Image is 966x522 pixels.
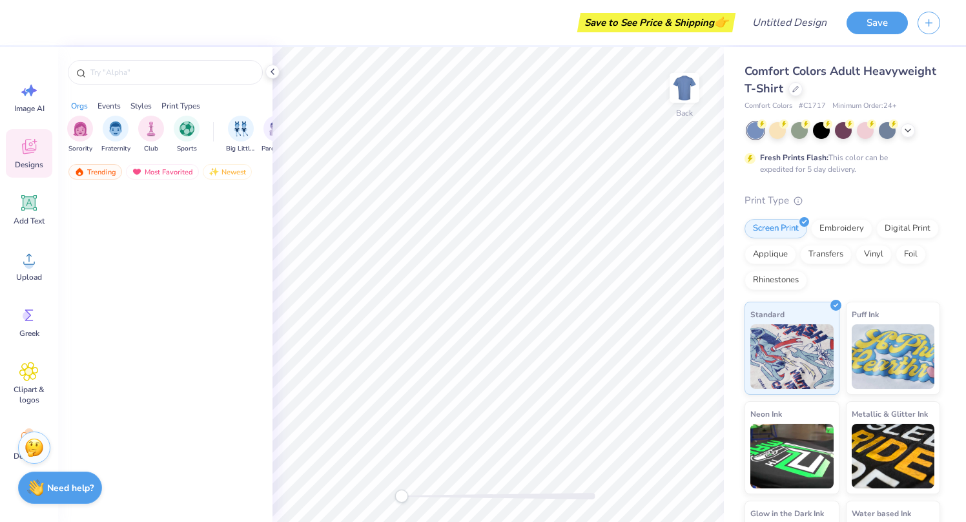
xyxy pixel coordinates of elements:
span: Metallic & Glitter Ink [852,407,928,421]
img: Back [672,75,697,101]
span: Image AI [14,103,45,114]
img: Metallic & Glitter Ink [852,424,935,488]
div: Back [676,107,693,119]
button: filter button [226,116,256,154]
span: Comfort Colors Adult Heavyweight T-Shirt [745,63,936,96]
div: Applique [745,245,796,264]
div: Rhinestones [745,271,807,290]
span: Decorate [14,451,45,461]
div: filter for Big Little Reveal [226,116,256,154]
div: filter for Sports [174,116,200,154]
span: Standard [750,308,785,321]
button: filter button [174,116,200,154]
img: trending.gif [74,167,85,176]
button: filter button [138,116,164,154]
img: Club Image [144,121,158,136]
button: Save [847,12,908,34]
strong: Fresh Prints Flash: [760,152,828,163]
div: Vinyl [856,245,892,264]
div: Newest [203,164,252,180]
div: filter for Parent's Weekend [262,116,291,154]
div: filter for Club [138,116,164,154]
span: Upload [16,272,42,282]
div: Print Types [161,100,200,112]
div: Orgs [71,100,88,112]
div: Embroidery [811,219,872,238]
div: Digital Print [876,219,939,238]
div: Screen Print [745,219,807,238]
div: Accessibility label [395,490,408,503]
div: Most Favorited [126,164,199,180]
button: filter button [67,116,93,154]
div: Styles [130,100,152,112]
span: Puff Ink [852,308,879,321]
span: Club [144,144,158,154]
span: Add Text [14,216,45,226]
img: Standard [750,324,834,389]
span: Water based Ink [852,506,911,520]
span: Sorority [68,144,92,154]
span: Sports [177,144,197,154]
span: Fraternity [101,144,130,154]
input: Untitled Design [742,10,837,36]
span: Minimum Order: 24 + [832,101,897,112]
span: 👉 [714,14,728,30]
img: Puff Ink [852,324,935,389]
span: Clipart & logos [8,384,50,405]
img: Neon Ink [750,424,834,488]
img: Big Little Reveal Image [234,121,248,136]
span: Comfort Colors [745,101,792,112]
span: Big Little Reveal [226,144,256,154]
div: filter for Sorority [67,116,93,154]
span: Parent's Weekend [262,144,291,154]
img: Fraternity Image [108,121,123,136]
img: most_fav.gif [132,167,142,176]
div: Events [98,100,121,112]
button: filter button [101,116,130,154]
img: newest.gif [209,167,219,176]
input: Try "Alpha" [89,66,254,79]
strong: Need help? [47,482,94,494]
span: Neon Ink [750,407,782,421]
span: Glow in the Dark Ink [750,506,824,520]
div: filter for Fraternity [101,116,130,154]
span: Greek [19,328,39,339]
div: Foil [896,245,926,264]
img: Sports Image [180,121,194,136]
div: Trending [68,164,122,180]
img: Parent's Weekend Image [269,121,284,136]
span: # C1717 [799,101,826,112]
button: filter button [262,116,291,154]
span: Designs [15,160,43,170]
div: This color can be expedited for 5 day delivery. [760,152,919,175]
div: Save to See Price & Shipping [581,13,732,32]
div: Transfers [800,245,852,264]
div: Print Type [745,193,940,208]
img: Sorority Image [73,121,88,136]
